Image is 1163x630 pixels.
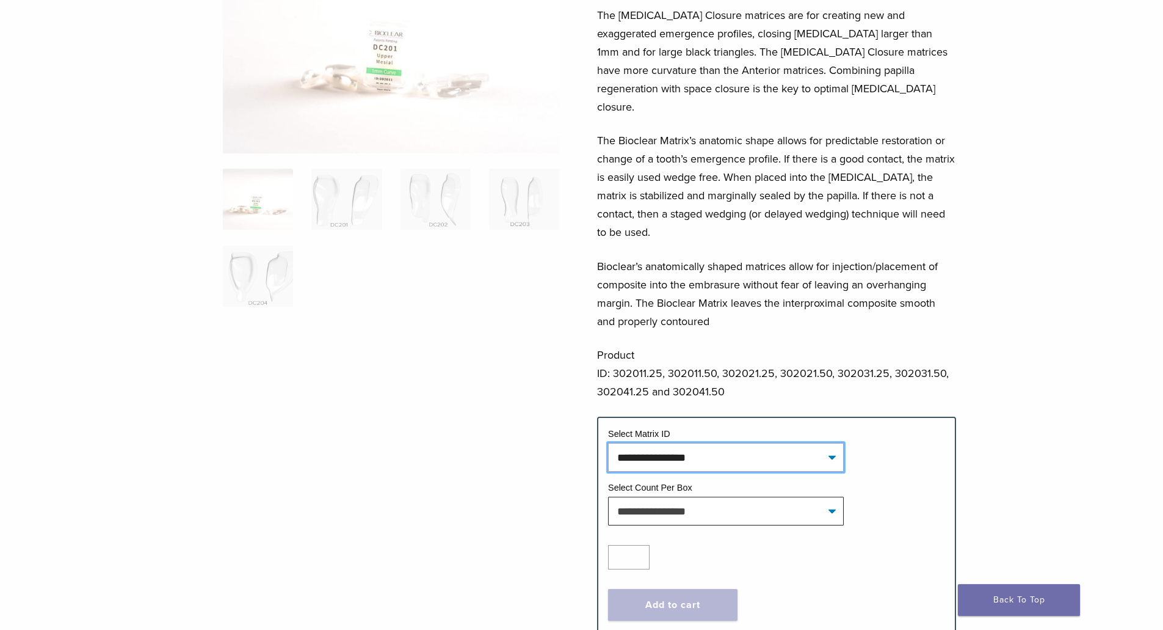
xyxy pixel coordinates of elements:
[400,169,471,230] img: Original Anterior Matrix - DC Series - Image 3
[608,429,670,439] label: Select Matrix ID
[597,346,956,401] p: Product ID: 302011.25, 302011.50, 302021.25, 302021.50, 302031.25, 302031.50, 302041.25 and 30204...
[223,169,293,230] img: Anterior-Original-DC-Series-Matrices-324x324.jpg
[597,6,956,116] p: The [MEDICAL_DATA] Closure matrices are for creating new and exaggerated emergence profiles, clos...
[958,584,1080,616] a: Back To Top
[597,131,956,241] p: The Bioclear Matrix’s anatomic shape allows for predictable restoration or change of a tooth’s em...
[223,246,293,307] img: Original Anterior Matrix - DC Series - Image 5
[608,589,737,621] button: Add to cart
[489,169,559,230] img: Original Anterior Matrix - DC Series - Image 4
[311,169,382,230] img: Original Anterior Matrix - DC Series - Image 2
[608,483,692,493] label: Select Count Per Box
[597,257,956,331] p: Bioclear’s anatomically shaped matrices allow for injection/placement of composite into the embra...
